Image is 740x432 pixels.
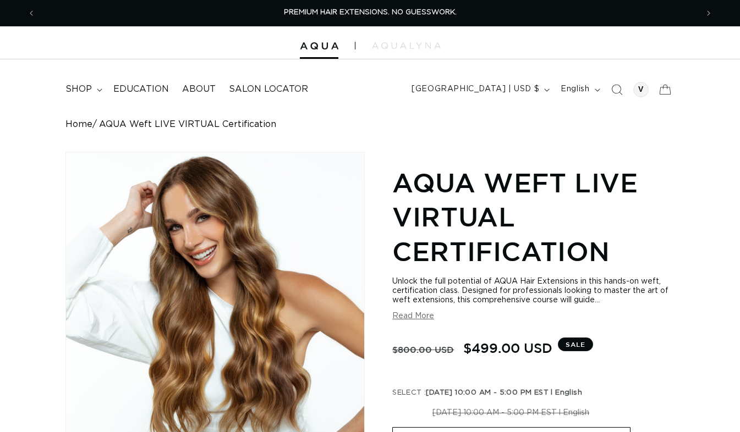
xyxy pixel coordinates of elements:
button: Read More [392,312,434,321]
span: shop [65,84,92,95]
nav: breadcrumbs [65,119,675,130]
span: About [182,84,216,95]
span: PREMIUM HAIR EXTENSIONS. NO GUESSWORK. [284,9,457,16]
img: Aqua Hair Extensions [300,42,338,50]
legend: SELECT : [392,387,583,398]
span: [DATE] 10:00 AM - 5:00 PM EST l English [426,389,582,396]
label: [DATE] 10:00 AM - 5:00 PM EST l English [392,403,629,422]
button: [GEOGRAPHIC_DATA] | USD $ [405,79,554,100]
div: Unlock the full potential of AQUA Hair Extensions in this hands-on weft, certification class. Des... [392,277,675,305]
img: aqualyna.com [372,42,441,49]
a: Home [65,119,92,130]
span: AQUA Weft LIVE VIRTUAL Certification [99,119,276,130]
span: [GEOGRAPHIC_DATA] | USD $ [412,84,539,95]
button: English [554,79,604,100]
span: Salon Locator [229,84,308,95]
button: Previous announcement [19,3,43,24]
span: English [561,84,589,95]
s: $800.00 USD [392,339,454,360]
summary: Search [605,77,629,102]
a: About [176,77,222,102]
a: Education [107,77,176,102]
button: Next announcement [697,3,721,24]
h1: AQUA Weft LIVE VIRTUAL Certification [392,165,675,268]
span: $499.00 USD [463,337,552,358]
span: Education [113,84,169,95]
summary: shop [59,77,107,102]
a: Salon Locator [222,77,315,102]
span: Sale [558,337,593,351]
